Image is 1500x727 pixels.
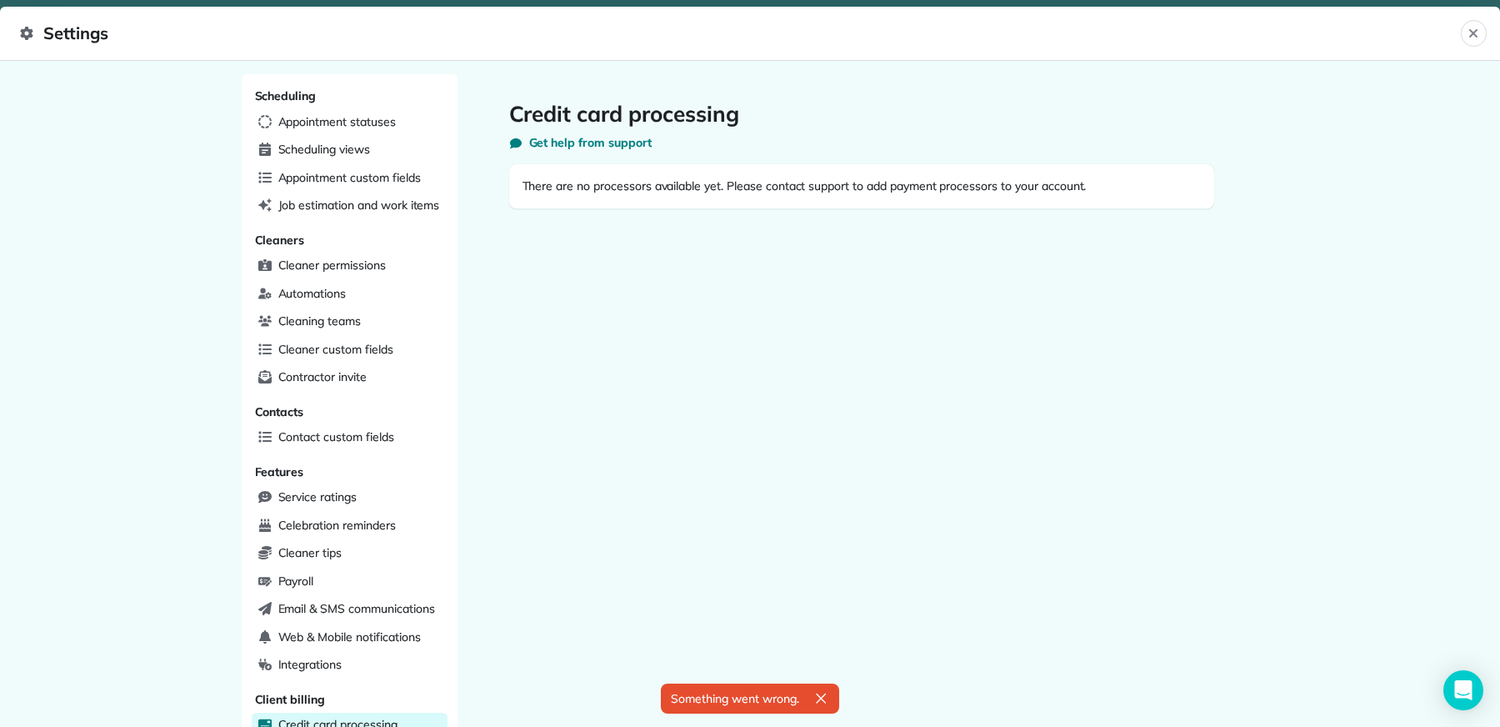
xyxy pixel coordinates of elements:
[255,88,317,103] span: Scheduling
[252,485,447,510] a: Service ratings
[252,597,447,622] a: Email & SMS communications
[671,690,798,707] span: Something went wrong.
[252,365,447,390] a: Contractor invite
[252,166,447,191] a: Appointment custom fields
[20,20,1461,47] span: Settings
[252,569,447,594] a: Payroll
[278,544,342,561] span: Cleaner tips
[252,253,447,278] a: Cleaner permissions
[252,541,447,566] a: Cleaner tips
[278,313,361,329] span: Cleaning teams
[278,429,394,445] span: Contact custom fields
[252,338,447,363] a: Cleaner custom fields
[522,178,1087,193] span: There are no processors available yet. Please contact support to add payment processors to your a...
[255,692,325,707] span: Client billing
[252,514,447,539] a: Celebration reminders
[278,169,421,186] span: Appointment custom fields
[252,282,447,307] a: Automations
[255,464,304,479] span: Features
[252,110,447,135] a: Appointment statuses
[252,138,447,163] a: Scheduling views
[252,653,447,678] a: Integrations
[1461,20,1487,47] button: Close
[278,629,421,645] span: Web & Mobile notifications
[252,425,447,450] a: Contact custom fields
[1443,670,1483,710] div: Open Intercom Messenger
[255,404,304,419] span: Contacts
[278,341,393,358] span: Cleaner custom fields
[255,233,305,248] span: Cleaners
[278,141,370,158] span: Scheduling views
[278,257,386,273] span: Cleaner permissions
[278,489,357,505] span: Service ratings
[278,573,314,589] span: Payroll
[252,309,447,334] a: Cleaning teams
[278,285,347,302] span: Automations
[278,113,396,130] span: Appointment statuses
[278,600,435,617] span: Email & SMS communications
[509,101,1214,128] h1: Credit card processing
[278,517,396,534] span: Celebration reminders
[278,369,367,385] span: Contractor invite
[529,134,652,151] span: Get help from support
[278,197,440,213] span: Job estimation and work items
[252,625,447,650] a: Web & Mobile notifications
[278,656,342,673] span: Integrations
[509,134,652,151] button: Get help from support
[252,193,447,218] a: Job estimation and work items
